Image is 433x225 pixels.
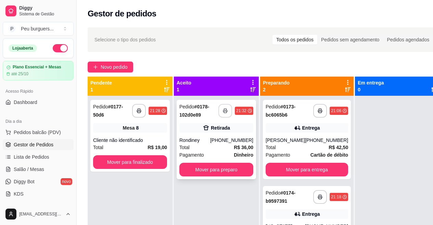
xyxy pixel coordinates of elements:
span: Diggy Bot [14,178,35,185]
strong: Cartão de débito [310,152,348,158]
span: KDS [14,190,24,197]
p: Aceito [177,79,191,86]
strong: R$ 19,00 [148,145,167,150]
a: Gestor de Pedidos [3,139,74,150]
div: Entrega [302,211,320,217]
span: Total [266,144,276,151]
a: Lista de Pedidos [3,151,74,162]
span: [EMAIL_ADDRESS][DOMAIN_NAME] [19,211,63,217]
span: Pedido [266,104,281,109]
div: Pedidos agendados [383,35,433,44]
div: Loja aberta [9,44,37,52]
strong: # 0174-b9597391 [266,190,295,204]
p: Pendente [90,79,112,86]
a: Salão / Mesas [3,164,74,175]
article: Plano Essencial + Mesas [13,65,61,70]
span: P [9,25,15,32]
div: 21:32 [236,108,246,114]
div: Dia a dia [3,116,74,127]
div: [PHONE_NUMBER] [210,137,253,144]
div: 8 [136,124,139,131]
div: Entrega [302,124,320,131]
button: Novo pedido [88,62,133,72]
button: Select a team [3,22,74,36]
p: 1 [177,86,191,93]
strong: # 0177-50d6 [93,104,123,118]
span: Pedido [179,104,194,109]
a: Plano Essencial + Mesasaté 25/10 [3,61,74,80]
div: Cliente não identificado [93,137,167,144]
span: Total [93,144,103,151]
span: Lista de Pedidos [14,154,49,160]
span: Pedido [266,190,281,196]
p: 2 [263,86,290,93]
h2: Gestor de pedidos [88,8,156,19]
div: Peu burguers ... [21,25,54,32]
div: Todos os pedidos [272,35,317,44]
strong: R$ 36,00 [234,145,253,150]
a: DiggySistema de Gestão [3,3,74,19]
a: KDS [3,188,74,199]
div: [PHONE_NUMBER] [305,137,348,144]
span: Pedidos balcão (PDV) [14,129,61,136]
span: Sistema de Gestão [19,11,71,17]
a: Diggy Botnovo [3,176,74,187]
button: Alterar Status [53,44,68,52]
span: Total [179,144,190,151]
span: Gestor de Pedidos [14,141,53,148]
div: Retirada [211,124,230,131]
span: Novo pedido [101,63,128,71]
span: Pedido [93,104,108,109]
span: Mesa [123,124,135,131]
div: 21:06 [331,108,341,114]
strong: # 0178-102d0e89 [179,104,209,118]
button: Mover para finalizado [93,155,167,169]
strong: # 0173-bc6065b6 [266,104,295,118]
button: Mover para preparo [179,163,253,176]
button: [EMAIL_ADDRESS][DOMAIN_NAME] [3,206,74,222]
p: Preparando [263,79,290,86]
span: Salão / Mesas [14,166,44,173]
p: 1 [90,86,112,93]
strong: Dinheiro [234,152,253,158]
div: Acesso Rápido [3,86,74,97]
span: Pagamento [179,151,204,159]
article: até 25/10 [11,71,28,77]
p: 0 [358,86,384,93]
span: Diggy [19,5,71,11]
button: Mover para entrega [266,163,348,176]
div: 21:18 [331,194,341,200]
div: 21:28 [150,108,160,114]
span: Dashboard [14,99,37,106]
a: Dashboard [3,97,74,108]
span: Pagamento [266,151,290,159]
span: Selecione o tipo dos pedidos [94,36,156,43]
div: Pedidos sem agendamento [317,35,383,44]
div: Rondiney [179,137,210,144]
p: Em entrega [358,79,384,86]
button: Pedidos balcão (PDV) [3,127,74,138]
div: [PERSON_NAME] [266,137,305,144]
strong: R$ 42,50 [329,145,348,150]
span: plus [93,65,98,69]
